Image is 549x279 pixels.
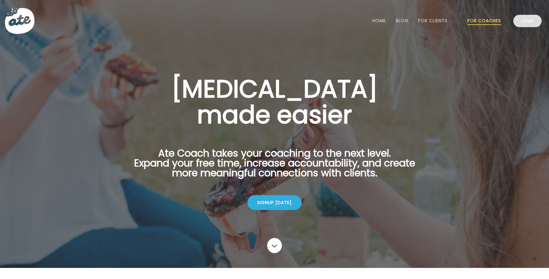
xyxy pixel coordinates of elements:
[247,195,302,210] div: Signup [DATE]
[124,76,425,128] h1: [MEDICAL_DATA] made easier
[418,18,447,23] a: For Clients
[124,148,425,185] p: Ate Coach takes your coaching to the next level. Expand your free time, increase accountability, ...
[513,15,542,27] a: Login
[372,18,386,23] a: Home
[396,18,408,23] a: Blog
[467,18,501,23] a: For Coaches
